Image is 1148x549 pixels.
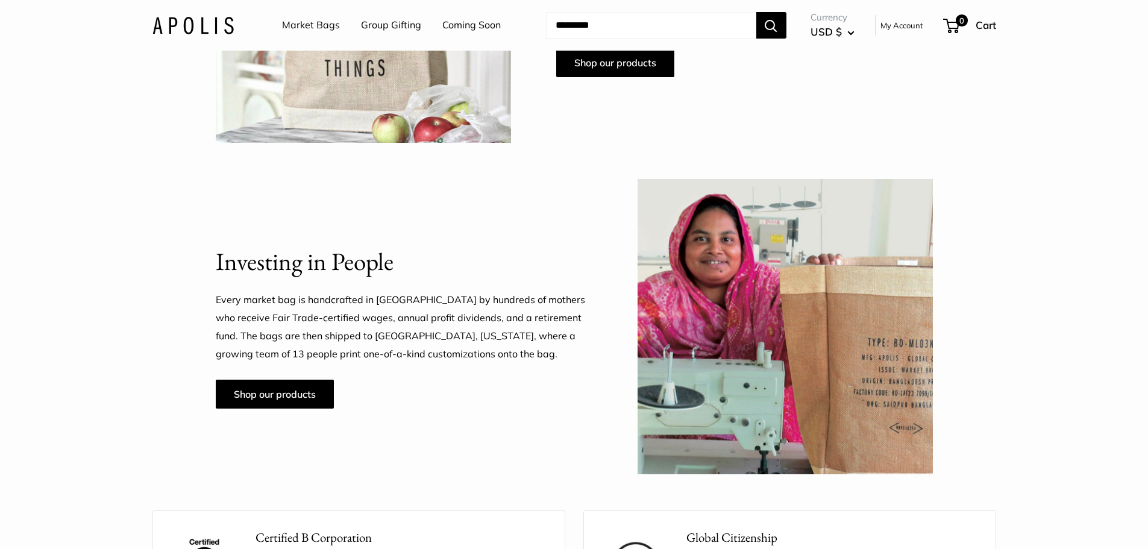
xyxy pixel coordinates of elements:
a: My Account [880,18,923,33]
span: Cart [976,19,996,31]
a: Market Bags [282,16,340,34]
input: Search... [546,12,756,39]
span: 0 [955,14,967,27]
a: 0 Cart [944,16,996,35]
a: Shop our products [216,380,334,409]
span: USD $ [811,25,842,38]
button: USD $ [811,22,855,42]
span: Currency [811,9,855,26]
img: Apolis [152,16,234,34]
a: Group Gifting [361,16,421,34]
p: Certified B Corporation [256,528,547,547]
a: Shop our products [556,48,674,77]
button: Search [756,12,786,39]
h2: Investing in People [216,244,592,280]
p: Every market bag is handcrafted in [GEOGRAPHIC_DATA] by hundreds of mothers who receive Fair Trad... [216,291,592,363]
a: Coming Soon [442,16,501,34]
p: Global Citizenship [686,528,977,547]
